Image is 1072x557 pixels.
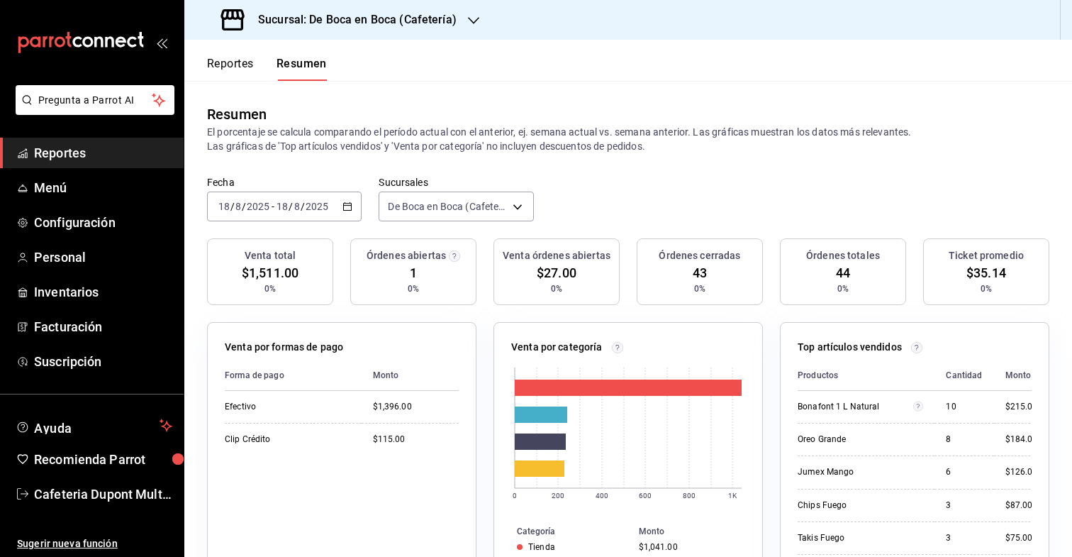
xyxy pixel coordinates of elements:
div: $215.00 [1005,401,1038,413]
span: Recomienda Parrot [34,450,172,469]
span: Inventarios [34,282,172,302]
span: / [289,201,293,212]
span: - [272,201,274,212]
h3: Órdenes abiertas [367,248,446,263]
span: Cafeteria Dupont Multiuser [34,485,172,504]
span: $27.00 [537,263,576,282]
p: Venta por categoría [511,340,603,355]
span: Personal [34,248,172,267]
text: 600 [639,492,652,500]
span: Menú [34,178,172,197]
span: Configuración [34,213,172,232]
h3: Órdenes cerradas [659,248,740,263]
div: Resumen [207,104,267,125]
span: / [230,201,235,212]
div: $75.00 [1005,532,1038,544]
span: 0% [694,282,705,295]
div: $87.00 [1005,500,1038,512]
span: Ayuda [34,417,154,434]
div: Jumex Mango [798,466,923,478]
text: 400 [596,492,608,500]
div: Chips Fuego [798,500,923,512]
div: Efectivo [225,401,350,413]
div: $126.00 [1005,466,1038,478]
th: Monto [994,360,1038,391]
span: 1 [410,263,417,282]
div: $1,396.00 [373,401,459,413]
button: open_drawer_menu [156,37,167,48]
div: Bonafont 1 L Natural [798,401,913,413]
span: Suscripción [34,352,172,371]
span: $35.14 [966,263,1006,282]
div: $184.00 [1005,434,1038,446]
th: Forma de pago [225,360,362,391]
th: Monto [633,524,762,539]
p: Venta por formas de pago [225,340,343,355]
span: / [242,201,246,212]
svg: Artículos relacionados por el SKU: Bonafont 1 L Natural (9.000000), Bonafont 1 L. Limón (1.000000) [913,401,924,412]
input: -- [276,201,289,212]
input: ---- [305,201,329,212]
span: 0% [408,282,419,295]
th: Categoría [494,524,633,539]
div: Tienda [528,542,555,552]
p: Top artículos vendidos [798,340,902,355]
span: 0% [837,282,849,295]
span: $1,511.00 [242,263,298,282]
button: Resumen [277,57,327,81]
span: Pregunta a Parrot AI [38,93,152,108]
span: Facturación [34,317,172,336]
input: -- [235,201,242,212]
span: Sugerir nueva función [17,536,172,551]
th: Monto [362,360,459,391]
input: ---- [246,201,270,212]
button: Reportes [207,57,254,81]
div: navigation tabs [207,57,327,81]
text: 200 [552,492,564,500]
input: -- [294,201,301,212]
h3: Venta total [245,248,296,263]
div: 8 [946,434,982,446]
a: Pregunta a Parrot AI [10,103,174,118]
div: Takis Fuego [798,532,923,544]
label: Sucursales [379,177,533,187]
div: 3 [946,500,982,512]
th: Productos [798,360,934,391]
text: 800 [683,492,696,500]
h3: Ticket promedio [949,248,1024,263]
span: 43 [693,263,707,282]
h3: Venta órdenes abiertas [503,248,610,263]
div: 10 [946,401,982,413]
span: De Boca en Boca (Cafetería) [388,199,507,214]
div: $1,041.00 [639,542,739,552]
h3: Sucursal: De Boca en Boca (Cafetería) [247,11,457,28]
span: 0% [981,282,992,295]
span: Reportes [34,143,172,162]
input: -- [218,201,230,212]
span: 44 [836,263,850,282]
button: Pregunta a Parrot AI [16,85,174,115]
text: 1K [728,492,737,500]
p: El porcentaje se calcula comparando el período actual con el anterior, ej. semana actual vs. sema... [207,125,1049,153]
text: 0 [513,492,517,500]
div: Oreo Grande [798,434,923,446]
div: $115.00 [373,434,459,446]
span: 0% [264,282,276,295]
span: / [301,201,305,212]
div: 6 [946,466,982,478]
label: Fecha [207,177,362,187]
div: 3 [946,532,982,544]
h3: Órdenes totales [806,248,880,263]
div: Clip Crédito [225,434,350,446]
span: 0% [551,282,562,295]
th: Cantidad [934,360,993,391]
